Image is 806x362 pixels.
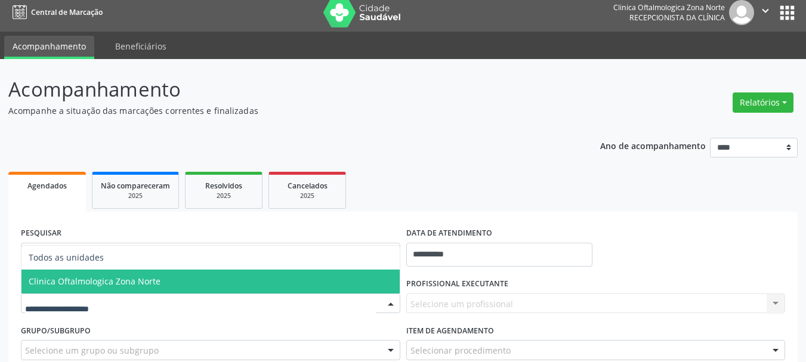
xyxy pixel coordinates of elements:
[406,275,508,293] label: PROFISSIONAL EXECUTANTE
[406,224,492,243] label: DATA DE ATENDIMENTO
[600,138,706,153] p: Ano de acompanhamento
[101,181,170,191] span: Não compareceram
[29,276,160,287] span: Clinica Oftalmologica Zona Norte
[194,191,254,200] div: 2025
[759,4,772,17] i: 
[777,2,798,23] button: apps
[29,252,104,263] span: Todos as unidades
[8,104,561,117] p: Acompanhe a situação das marcações correntes e finalizadas
[205,181,242,191] span: Resolvidos
[21,321,91,340] label: Grupo/Subgrupo
[31,7,103,17] span: Central de Marcação
[410,344,511,357] span: Selecionar procedimento
[8,2,103,22] a: Central de Marcação
[613,2,725,13] div: Clinica Oftalmologica Zona Norte
[25,344,159,357] span: Selecione um grupo ou subgrupo
[8,75,561,104] p: Acompanhamento
[101,191,170,200] div: 2025
[21,224,61,243] label: PESQUISAR
[107,36,175,57] a: Beneficiários
[277,191,337,200] div: 2025
[629,13,725,23] span: Recepcionista da clínica
[733,92,793,113] button: Relatórios
[288,181,328,191] span: Cancelados
[27,181,67,191] span: Agendados
[406,321,494,340] label: Item de agendamento
[4,36,94,59] a: Acompanhamento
